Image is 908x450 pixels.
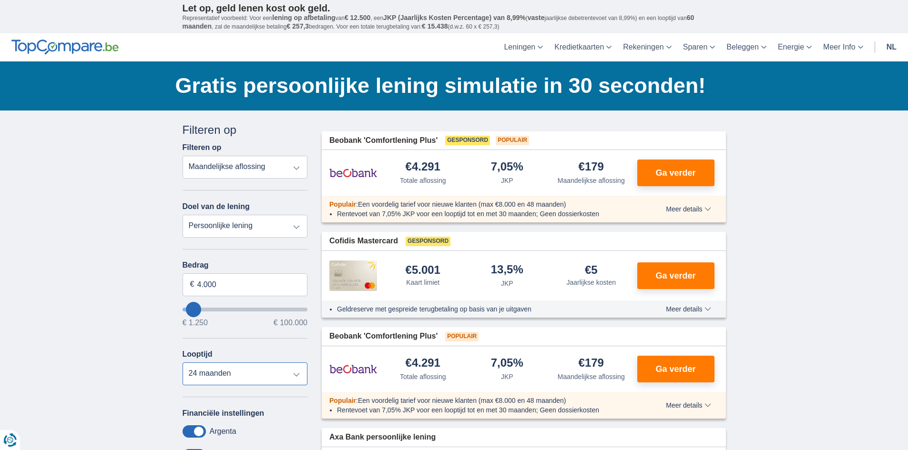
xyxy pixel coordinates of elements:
[549,33,617,61] a: Kredietkaarten
[274,319,307,327] span: € 100.000
[183,308,308,311] input: wantToBorrow
[383,14,526,21] span: JKP (Jaarlijks Kosten Percentage) van 8,99%
[183,14,694,30] span: 60 maanden
[617,33,677,61] a: Rekeningen
[666,306,711,312] span: Meer details
[558,176,625,185] div: Maandelijkse aflossing
[422,22,448,30] span: € 15.438
[406,278,439,287] div: Kaart limiet
[666,402,711,409] span: Meer details
[585,264,598,276] div: €5
[659,401,718,409] button: Meer details
[183,202,250,211] label: Doel van de lening
[272,14,335,21] span: lening op afbetaling
[190,279,194,290] span: €
[406,237,450,246] span: Gesponsord
[345,14,371,21] span: € 12.500
[183,2,726,14] p: Let op, geld lenen kost ook geld.
[329,135,438,146] span: Beobank 'Comfortlening Plus'
[322,200,639,209] div: :
[183,350,213,359] label: Looptijd
[400,176,446,185] div: Totale aflossing
[655,365,695,373] span: Ga verder
[329,432,436,443] span: Axa Bank persoonlijke lening
[406,161,440,174] div: €4.291
[817,33,869,61] a: Meer Info
[286,22,309,30] span: € 257,3
[329,397,356,404] span: Populair
[183,409,265,418] label: Financiële instellingen
[183,261,308,270] label: Bedrag
[183,143,222,152] label: Filteren op
[721,33,772,61] a: Beleggen
[496,136,529,145] span: Populair
[659,305,718,313] button: Meer details
[567,278,616,287] div: Jaarlijkse kosten
[329,161,377,185] img: product.pl.alt Beobank
[498,33,549,61] a: Leningen
[183,14,726,31] p: Representatief voorbeeld: Voor een van , een ( jaarlijkse debetrentevoet van 8,99%) en een loopti...
[528,14,545,21] span: vaste
[655,271,695,280] span: Ga verder
[358,397,566,404] span: Een voordelig tarief voor nieuwe klanten (max €8.000 en 48 maanden)
[445,136,490,145] span: Gesponsord
[406,357,440,370] div: €4.291
[337,304,631,314] li: Geldreserve met gespreide terugbetaling op basis van je uitgaven
[501,176,513,185] div: JKP
[881,33,902,61] a: nl
[666,206,711,212] span: Meer details
[491,161,523,174] div: 7,05%
[329,260,377,291] img: product.pl.alt Cofidis CC
[637,262,714,289] button: Ga verder
[677,33,721,61] a: Sparen
[329,200,356,208] span: Populair
[659,205,718,213] button: Meer details
[491,357,523,370] div: 7,05%
[655,169,695,177] span: Ga verder
[329,236,398,247] span: Cofidis Mastercard
[637,160,714,186] button: Ga verder
[337,405,631,415] li: Rentevoet van 7,05% JKP voor een looptijd tot en met 30 maanden; Geen dossierkosten
[358,200,566,208] span: Een voordelig tarief voor nieuwe klanten (max €8.000 en 48 maanden)
[183,319,208,327] span: € 1.250
[501,372,513,381] div: JKP
[501,279,513,288] div: JKP
[558,372,625,381] div: Maandelijkse aflossing
[11,40,119,55] img: TopCompare
[322,396,639,405] div: :
[637,356,714,382] button: Ga verder
[175,71,726,100] h1: Gratis persoonlijke lening simulatie in 30 seconden!
[329,357,377,381] img: product.pl.alt Beobank
[445,332,479,341] span: Populair
[183,122,308,138] div: Filteren op
[579,357,604,370] div: €179
[491,264,523,277] div: 13,5%
[329,331,438,342] span: Beobank 'Comfortlening Plus'
[772,33,817,61] a: Energie
[579,161,604,174] div: €179
[337,209,631,219] li: Rentevoet van 7,05% JKP voor een looptijd tot en met 30 maanden; Geen dossierkosten
[406,264,440,276] div: €5.001
[400,372,446,381] div: Totale aflossing
[210,427,236,436] label: Argenta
